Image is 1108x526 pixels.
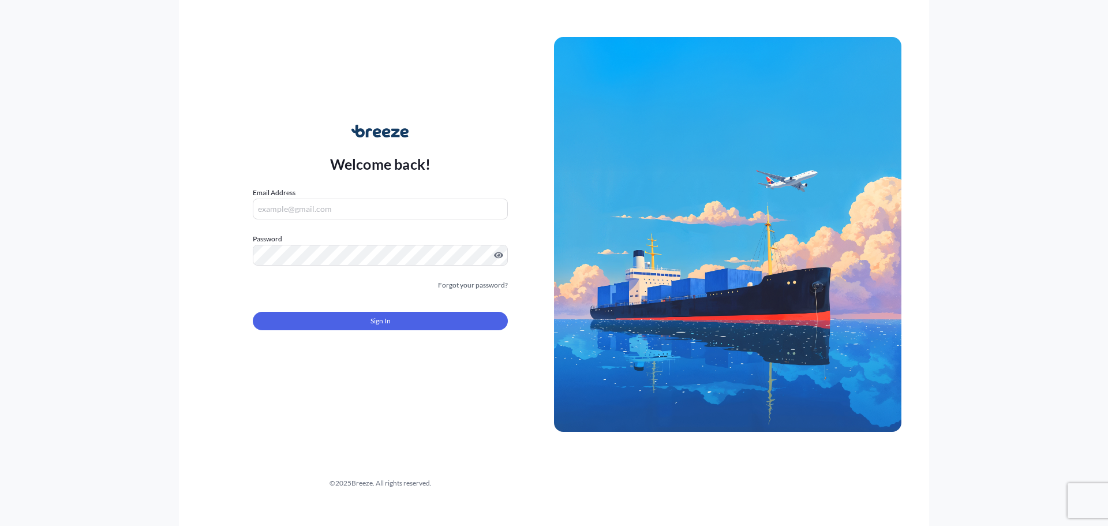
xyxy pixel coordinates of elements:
div: © 2025 Breeze. All rights reserved. [207,477,554,489]
label: Email Address [253,187,295,199]
button: Sign In [253,312,508,330]
img: Ship illustration [554,37,901,432]
input: example@gmail.com [253,199,508,219]
label: Password [253,233,508,245]
span: Sign In [370,315,391,327]
p: Welcome back! [330,155,431,173]
button: Show password [494,251,503,260]
a: Forgot your password? [438,279,508,291]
